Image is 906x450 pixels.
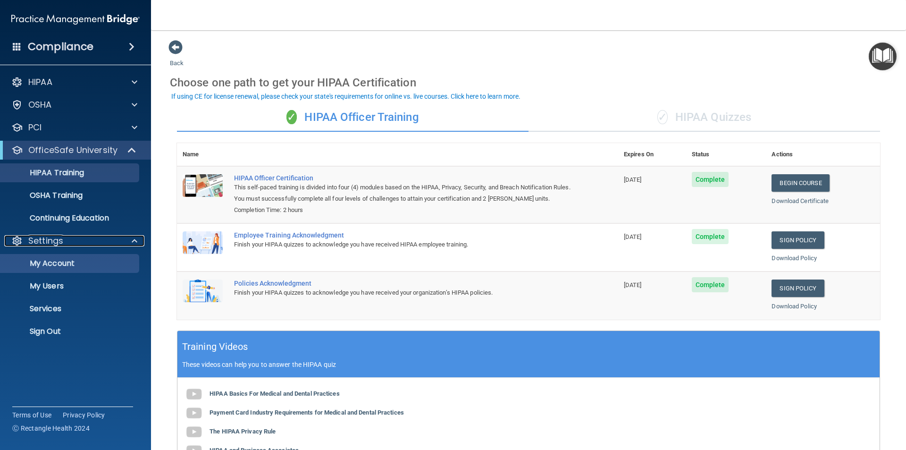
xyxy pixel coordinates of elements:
[12,410,51,420] a: Terms of Use
[28,99,52,110] p: OSHA
[28,235,63,246] p: Settings
[6,281,135,291] p: My Users
[170,48,184,67] a: Back
[743,383,895,421] iframe: Drift Widget Chat Controller
[6,327,135,336] p: Sign Out
[686,143,766,166] th: Status
[234,174,571,182] a: HIPAA Officer Certification
[170,69,887,96] div: Choose one path to get your HIPAA Certification
[772,231,824,249] a: Sign Policy
[185,385,203,404] img: gray_youtube_icon.38fcd6cc.png
[210,409,404,416] b: Payment Card Industry Requirements for Medical and Dental Practices
[286,110,297,124] span: ✓
[182,361,875,368] p: These videos can help you to answer the HIPAA quiz
[11,76,137,88] a: HIPAA
[28,76,52,88] p: HIPAA
[624,233,642,240] span: [DATE]
[772,280,824,297] a: Sign Policy
[28,144,117,156] p: OfficeSafe University
[11,99,137,110] a: OSHA
[772,255,817,262] a: Download Policy
[11,144,137,156] a: OfficeSafe University
[177,103,528,132] div: HIPAA Officer Training
[6,168,84,178] p: HIPAA Training
[766,143,880,166] th: Actions
[772,197,829,204] a: Download Certificate
[618,143,686,166] th: Expires On
[210,390,340,397] b: HIPAA Basics For Medical and Dental Practices
[528,103,880,132] div: HIPAA Quizzes
[185,404,203,423] img: gray_youtube_icon.38fcd6cc.png
[772,174,829,192] a: Begin Course
[6,259,135,268] p: My Account
[234,287,571,298] div: Finish your HIPAA quizzes to acknowledge you have received your organization’s HIPAA policies.
[170,92,522,101] button: If using CE for license renewal, please check your state's requirements for online vs. live cours...
[6,213,135,223] p: Continuing Education
[234,231,571,239] div: Employee Training Acknowledgment
[657,110,668,124] span: ✓
[28,122,42,133] p: PCI
[6,304,135,314] p: Services
[624,281,642,289] span: [DATE]
[234,204,571,216] div: Completion Time: 2 hours
[692,229,729,244] span: Complete
[624,176,642,183] span: [DATE]
[12,424,90,433] span: Ⓒ Rectangle Health 2024
[692,172,729,187] span: Complete
[234,280,571,287] div: Policies Acknowledgment
[11,122,137,133] a: PCI
[234,182,571,204] div: This self-paced training is divided into four (4) modules based on the HIPAA, Privacy, Security, ...
[182,339,248,355] h5: Training Videos
[772,303,817,310] a: Download Policy
[177,143,228,166] th: Name
[692,277,729,292] span: Complete
[869,42,897,70] button: Open Resource Center
[171,93,520,100] div: If using CE for license renewal, please check your state's requirements for online vs. live cours...
[11,10,140,29] img: PMB logo
[185,423,203,442] img: gray_youtube_icon.38fcd6cc.png
[63,410,105,420] a: Privacy Policy
[28,40,93,53] h4: Compliance
[210,428,276,435] b: The HIPAA Privacy Rule
[6,191,83,200] p: OSHA Training
[234,239,571,250] div: Finish your HIPAA quizzes to acknowledge you have received HIPAA employee training.
[11,235,137,246] a: Settings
